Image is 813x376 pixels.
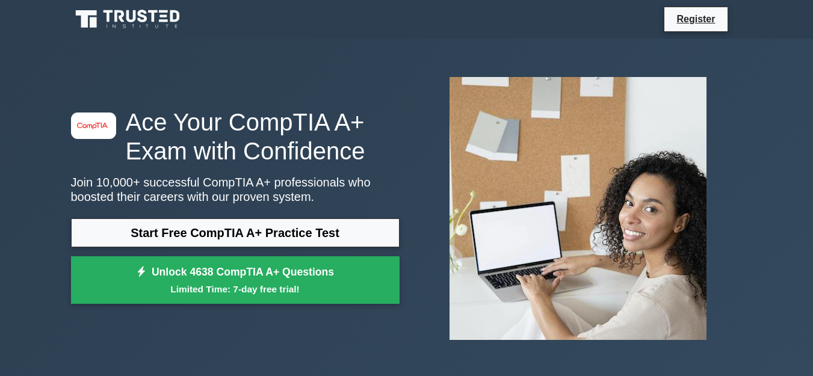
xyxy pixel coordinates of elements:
[86,282,385,296] small: Limited Time: 7-day free trial!
[71,108,400,165] h1: Ace Your CompTIA A+ Exam with Confidence
[71,218,400,247] a: Start Free CompTIA A+ Practice Test
[669,11,722,26] a: Register
[71,256,400,304] a: Unlock 4638 CompTIA A+ QuestionsLimited Time: 7-day free trial!
[71,175,400,204] p: Join 10,000+ successful CompTIA A+ professionals who boosted their careers with our proven system.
